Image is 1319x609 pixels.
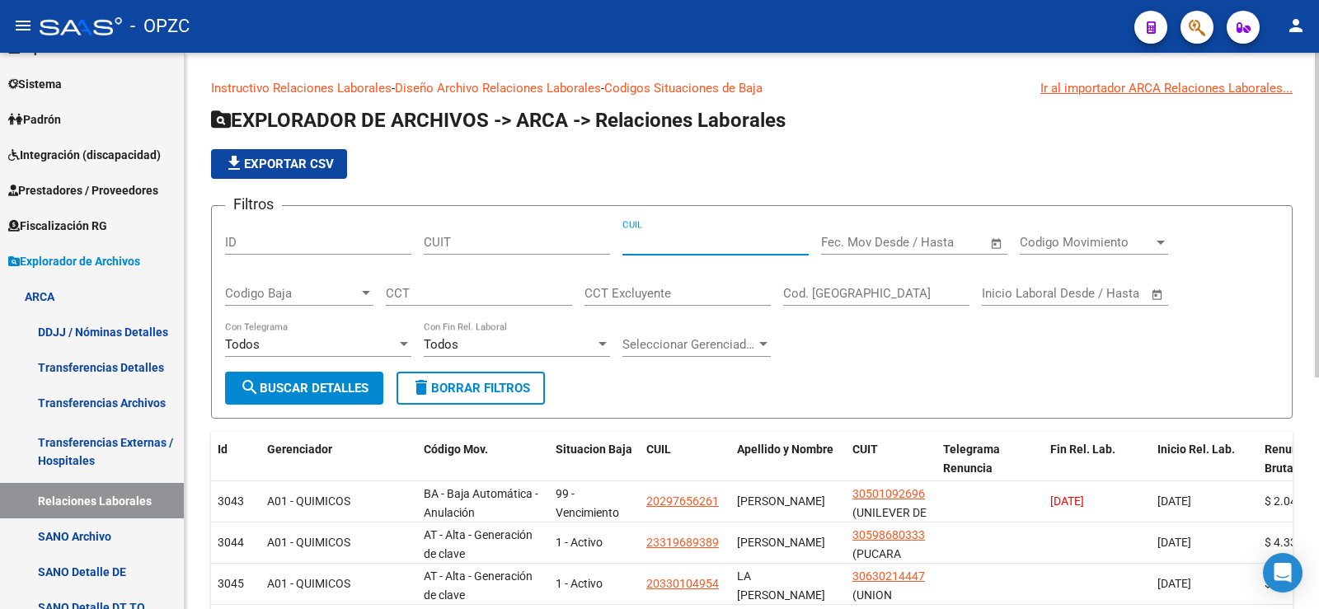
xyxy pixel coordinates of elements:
[8,75,62,93] span: Sistema
[1020,235,1153,250] span: Codigo Movimiento
[1040,79,1293,97] div: Ir al importador ARCA Relaciones Laborales...
[1050,443,1115,456] span: Fin Rel. Lab.
[737,569,825,602] span: LA ROSA PABLO ALEJANDRO
[211,149,347,179] button: Exportar CSV
[218,494,244,508] span: 3043
[1050,494,1084,508] span: [DATE]
[1148,285,1167,304] button: Open calendar
[218,443,228,456] span: Id
[903,235,983,250] input: Fecha fin
[8,146,161,164] span: Integración (discapacidad)
[852,487,925,500] span: 30501092696
[397,372,545,405] button: Borrar Filtros
[211,79,1293,97] p: - -
[646,536,719,549] span: 23319689389
[852,547,952,598] span: (PUCARA CONSTRUCCIONES S.A.)
[936,432,1044,504] datatable-header-cell: Telegrama Renuncia
[267,494,350,508] span: A01 - QUIMICOS
[1151,432,1258,504] datatable-header-cell: Inicio Rel. Lab.
[1263,553,1303,593] div: Open Intercom Messenger
[852,506,927,557] span: (UNILEVER DE ARGENTINA S A)
[943,443,1000,475] span: Telegrama Renuncia
[8,217,107,235] span: Fiscalización RG
[424,487,538,519] span: BA - Baja Automática - Anulación
[13,16,33,35] mat-icon: menu
[1063,286,1143,301] input: Fecha fin
[737,536,825,549] span: RIVERO RAMON DARIO
[646,443,671,456] span: CUIL
[549,432,640,504] datatable-header-cell: Situacion Baja
[8,181,158,199] span: Prestadores / Proveedores
[130,8,190,45] span: - OPZC
[211,81,392,96] a: Instructivo Relaciones Laborales
[211,432,261,504] datatable-header-cell: Id
[737,494,825,508] span: CARMONA ESTEBAN EXEQUIEL
[556,536,603,549] span: 1 - Activo
[846,432,936,504] datatable-header-cell: CUIT
[225,193,282,216] h3: Filtros
[267,536,350,549] span: A01 - QUIMICOS
[261,432,417,504] datatable-header-cell: Gerenciador
[411,381,530,396] span: Borrar Filtros
[8,252,140,270] span: Explorador de Archivos
[988,234,1007,253] button: Open calendar
[737,443,833,456] span: Apellido y Nombre
[224,157,334,171] span: Exportar CSV
[1157,536,1191,549] span: [DATE]
[1157,577,1191,590] span: [DATE]
[417,432,549,504] datatable-header-cell: Código Mov.
[1286,16,1306,35] mat-icon: person
[225,372,383,405] button: Buscar Detalles
[424,443,488,456] span: Código Mov.
[852,443,878,456] span: CUIT
[218,577,244,590] span: 3045
[1157,494,1191,508] span: [DATE]
[604,81,763,96] a: Codigos Situaciones de Baja
[556,577,603,590] span: 1 - Activo
[852,528,925,541] span: 30598680333
[821,235,888,250] input: Fecha inicio
[267,443,332,456] span: Gerenciador
[267,577,350,590] span: A01 - QUIMICOS
[218,536,244,549] span: 3044
[224,153,244,173] mat-icon: file_download
[225,286,359,301] span: Codigo Baja
[1157,443,1235,456] span: Inicio Rel. Lab.
[395,81,601,96] a: Diseño Archivo Relaciones Laborales
[1044,432,1151,504] datatable-header-cell: Fin Rel. Lab.
[424,569,533,602] span: AT - Alta - Generación de clave
[646,577,719,590] span: 20330104954
[424,337,458,352] span: Todos
[225,337,260,352] span: Todos
[852,569,925,583] span: 30630214447
[211,109,786,132] span: EXPLORADOR DE ARCHIVOS -> ARCA -> Relaciones Laborales
[982,286,1049,301] input: Fecha inicio
[640,432,730,504] datatable-header-cell: CUIL
[1265,536,1319,549] span: $ 4.335,00
[730,432,846,504] datatable-header-cell: Apellido y Nombre
[424,528,533,560] span: AT - Alta - Generación de clave
[556,443,632,456] span: Situacion Baja
[8,110,61,129] span: Padrón
[411,377,431,397] mat-icon: delete
[646,494,719,508] span: 20297656261
[622,337,756,352] span: Seleccionar Gerenciador
[240,377,260,397] mat-icon: search
[240,381,368,396] span: Buscar Detalles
